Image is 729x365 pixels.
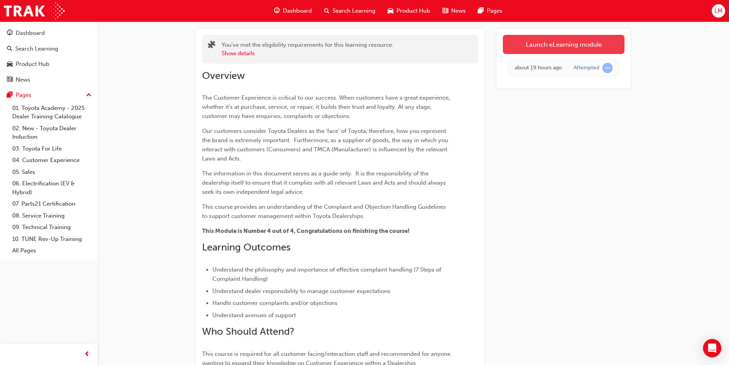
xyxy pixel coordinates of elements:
a: 10. TUNE Rev-Up Training [9,233,95,245]
button: DashboardSearch LearningProduct HubNews [3,25,95,88]
span: Product Hub [396,7,430,15]
a: Launch eLearning module [503,35,625,54]
a: News [3,73,95,87]
span: puzzle-icon [208,41,215,50]
div: Open Intercom Messenger [703,339,721,357]
span: LM [714,7,722,15]
div: You've met the eligibility requirements for this learning resource. [222,41,393,58]
span: guage-icon [274,6,280,16]
span: learningRecordVerb_ATTEMPT-icon [602,63,613,73]
a: 01. Toyota Academy - 2025 Dealer Training Catalogue [9,102,95,123]
span: up-icon [86,90,91,100]
span: news-icon [7,77,13,83]
div: Search Learning [15,44,58,53]
button: Pages [3,88,95,102]
span: News [451,7,466,15]
div: Tue Aug 26 2025 13:17:49 GMT+1000 (Australian Eastern Standard Time) [515,64,562,72]
a: guage-iconDashboard [268,3,318,19]
a: 03. Toyota For Life [9,143,95,155]
span: Understand dealer responsibility to manage customer expectations [212,288,390,295]
a: 02. New - Toyota Dealer Induction [9,123,95,143]
button: LM [712,4,725,18]
span: search-icon [324,6,329,16]
a: All Pages [9,245,95,257]
span: pages-icon [478,6,484,16]
span: This course provides an understanding of the Complaint and Objection Handling Guidelines to suppo... [202,203,447,219]
span: Search Learning [333,7,375,15]
a: Product Hub [3,57,95,71]
div: News [16,75,30,84]
span: prev-icon [84,350,90,359]
div: Dashboard [16,29,45,38]
a: 05. Sales [9,166,95,178]
span: Dashboard [283,7,312,15]
span: Understand the philosophy and importance of effective complaint handling (7 Steps of Complaint Ha... [212,266,443,282]
span: This Module is Number 4 out of 4, Congratulations on finishing the course! [202,228,409,234]
span: search-icon [7,46,12,52]
span: guage-icon [7,30,13,37]
a: pages-iconPages [472,3,509,19]
a: Search Learning [3,42,95,56]
span: Learning Outcomes [202,241,290,253]
div: Pages [16,91,31,100]
div: Attempted [574,64,599,72]
span: car-icon [7,61,13,68]
span: pages-icon [7,92,13,99]
span: The Customer Experience is critical to our success. When customers have a great experience, wheth... [202,94,452,119]
div: Product Hub [16,60,49,69]
a: news-iconNews [436,3,472,19]
span: Understand avenues of support [212,312,296,319]
a: 06. Electrification (EV & Hybrid) [9,178,95,198]
span: news-icon [442,6,448,16]
a: 04. Customer Experience [9,154,95,166]
a: 07. Parts21 Certification [9,198,95,210]
a: Dashboard [3,26,95,40]
a: 09. Technical Training [9,221,95,233]
span: Our customers consider Toyota Dealers as the ‘face’ of Toyota; therefore, how you represent the b... [202,128,450,162]
a: car-iconProduct Hub [382,3,436,19]
span: Handle customer complaints and/or objections [212,300,338,306]
button: Show details [222,49,255,58]
span: car-icon [388,6,393,16]
a: search-iconSearch Learning [318,3,382,19]
span: Pages [487,7,502,15]
span: Who Should Attend? [202,326,294,337]
span: Overview [202,70,245,82]
span: The information in this document serves as a guide only. It is the responsibility of the dealersh... [202,170,447,195]
img: Trak [4,2,65,20]
a: 08. Service Training [9,210,95,222]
